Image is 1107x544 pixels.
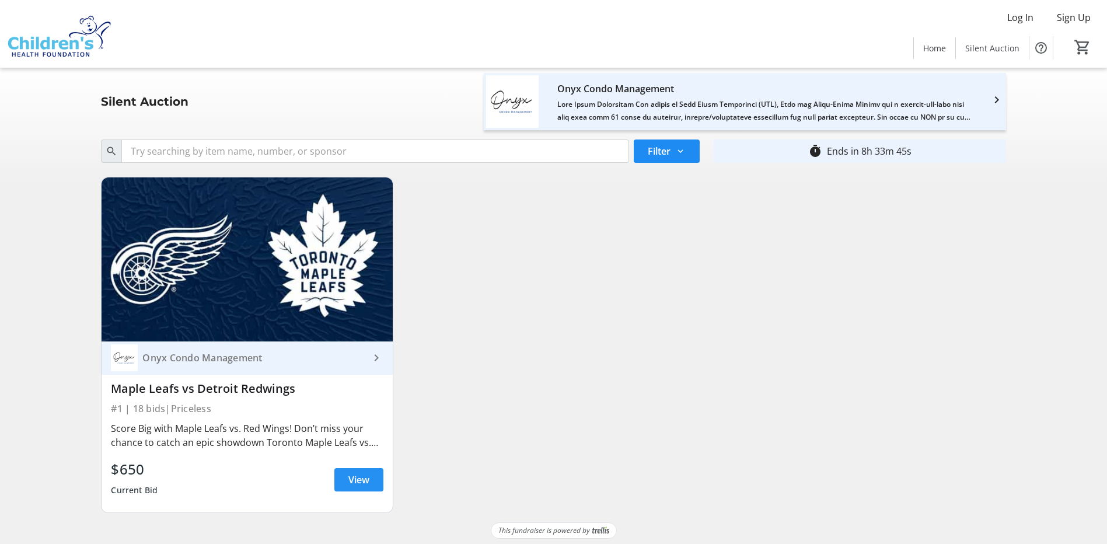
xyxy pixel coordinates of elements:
[827,144,912,158] div: Ends in 8h 33m 45s
[1047,8,1100,27] button: Sign Up
[334,468,383,491] a: View
[111,480,158,501] div: Current Bid
[1029,36,1053,60] button: Help
[592,526,609,535] img: Trellis Logo
[102,341,393,375] a: Onyx Condo ManagementOnyx Condo Management
[111,459,158,480] div: $650
[956,37,1029,59] a: Silent Auction
[369,351,383,365] mat-icon: keyboard_arrow_right
[1007,11,1033,25] span: Log In
[1057,11,1091,25] span: Sign Up
[94,92,195,111] div: Silent Auction
[498,525,590,536] span: This fundraiser is powered by
[923,42,946,54] span: Home
[111,344,138,371] img: Onyx Condo Management
[7,5,111,63] img: Children's Health Foundation's Logo
[1072,37,1093,58] button: Cart
[808,144,822,158] mat-icon: timer_outline
[486,75,539,128] img: Onyx Condo Management's logo
[914,37,955,59] a: Home
[111,400,383,417] div: #1 | 18 bids | Priceless
[998,8,1043,27] button: Log In
[557,79,970,98] div: Onyx Condo Management
[111,421,383,449] div: Score Big with Maple Leafs vs. Red Wings! Don’t miss your chance to catch an epic showdown Toront...
[121,140,628,163] input: Try searching by item name, number, or sponsor
[138,352,369,364] div: Onyx Condo Management
[102,177,393,341] img: Maple Leafs vs Detroit Redwings
[477,75,1012,128] a: Onyx Condo Management's logoOnyx Condo ManagementLore Ipsum Dolorsitam Con adipis el Sedd Eiusm T...
[557,98,970,124] div: Lore Ipsum Dolorsitam Con adipis el Sedd Eiusm Temporinci (UTL), Etdo mag Aliqu-Enima Minimv qui ...
[648,144,671,158] span: Filter
[348,473,369,487] span: View
[634,140,700,163] button: Filter
[111,382,383,396] div: Maple Leafs vs Detroit Redwings
[965,42,1019,54] span: Silent Auction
